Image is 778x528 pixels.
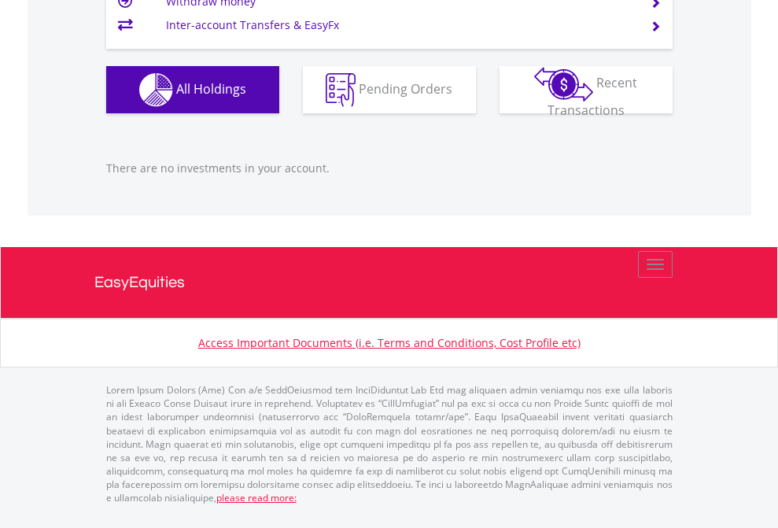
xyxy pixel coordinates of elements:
[326,73,356,107] img: pending_instructions-wht.png
[106,66,279,113] button: All Holdings
[500,66,673,113] button: Recent Transactions
[106,383,673,504] p: Lorem Ipsum Dolors (Ame) Con a/e SeddOeiusmod tem InciDiduntut Lab Etd mag aliquaen admin veniamq...
[176,79,246,97] span: All Holdings
[216,491,297,504] a: please read more:
[139,73,173,107] img: holdings-wht.png
[359,79,452,97] span: Pending Orders
[106,161,673,176] p: There are no investments in your account.
[534,67,593,102] img: transactions-zar-wht.png
[303,66,476,113] button: Pending Orders
[166,13,631,37] td: Inter-account Transfers & EasyFx
[198,335,581,350] a: Access Important Documents (i.e. Terms and Conditions, Cost Profile etc)
[94,247,684,318] a: EasyEquities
